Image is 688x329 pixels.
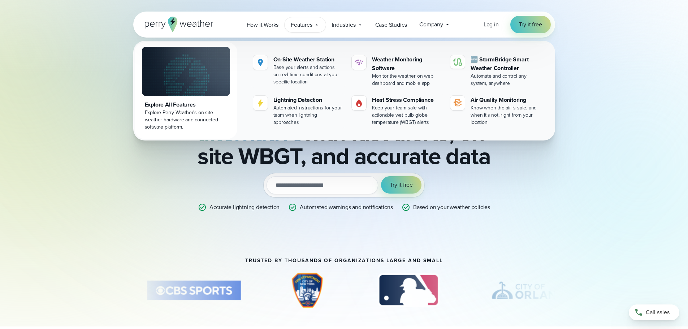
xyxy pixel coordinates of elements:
[519,20,542,29] span: Try it free
[419,20,443,29] span: Company
[510,16,551,33] a: Try it free
[372,73,442,87] div: Monitor the weather on web dashboard and mobile app
[447,52,543,90] a: 🆕 StormBridge Smart Weather Controller Automate and control any system, anywhere
[372,96,442,104] div: Heat Stress Compliance
[241,17,285,32] a: How it Works
[280,272,336,308] div: 8 of 11
[332,21,356,29] span: Industries
[471,96,540,104] div: Air Quality Monitoring
[471,104,540,126] div: Know when the air is safe, and when it's not, right from your location
[250,93,346,129] a: Lightning Detection Automated instructions for your team when lightning approaches
[273,55,343,64] div: On-Site Weather Station
[453,99,462,107] img: aqi-icon.svg
[381,176,421,194] button: Try it free
[355,58,363,67] img: software-icon.svg
[169,75,519,168] h2: Perry Weather: A with fast alerts, on-site WBGT, and accurate data
[349,52,445,90] a: Weather Monitoring Software Monitor the weather on web dashboard and mobile app
[481,272,584,308] div: 10 of 11
[481,272,584,308] img: City-of-Orlando.svg
[245,258,443,264] h2: Trusted by thousands of organizations large and small
[372,55,442,73] div: Weather Monitoring Software
[471,73,540,87] div: Automate and control any system, anywhere
[453,58,462,66] img: stormbridge-icon-V6.svg
[484,20,499,29] a: Log in
[375,21,407,29] span: Case Studies
[372,104,442,126] div: Keep your team safe with actionable wet bulb globe temperature (WBGT) alerts
[145,109,227,131] div: Explore Perry Weather's on-site weather hardware and connected software platform.
[145,100,227,109] div: Explore All Features
[209,203,280,212] p: Accurate lightning detection
[280,272,336,308] img: City-of-New-York-Fire-Department-FDNY.svg
[256,58,265,67] img: Location.svg
[355,99,363,107] img: Gas.svg
[629,304,679,320] a: Call sales
[447,93,543,129] a: Air Quality Monitoring Know when the air is safe, and when it's not, right from your location
[369,17,414,32] a: Case Studies
[273,64,343,86] div: Base your alerts and actions on real-time conditions at your specific location
[349,93,445,129] a: Heat Stress Compliance Keep your team safe with actionable wet bulb globe temperature (WBGT) alerts
[291,21,312,29] span: Features
[143,272,245,308] div: 7 of 11
[247,21,279,29] span: How it Works
[371,272,447,308] div: 9 of 11
[371,272,447,308] img: MLB.svg
[273,104,343,126] div: Automated instructions for your team when lightning approaches
[413,203,490,212] p: Based on your weather policies
[300,203,393,212] p: Automated warnings and notifications
[143,272,245,308] img: CBS-Sports.svg
[273,96,343,104] div: Lightning Detection
[646,308,670,317] span: Call sales
[390,181,413,189] span: Try it free
[471,55,540,73] div: 🆕 StormBridge Smart Weather Controller
[256,99,265,107] img: lightning-icon.svg
[133,272,555,312] div: slideshow
[250,52,346,88] a: On-Site Weather Station Base your alerts and actions on real-time conditions at your specific loc...
[135,42,237,139] a: Explore All Features Explore Perry Weather's on-site weather hardware and connected software plat...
